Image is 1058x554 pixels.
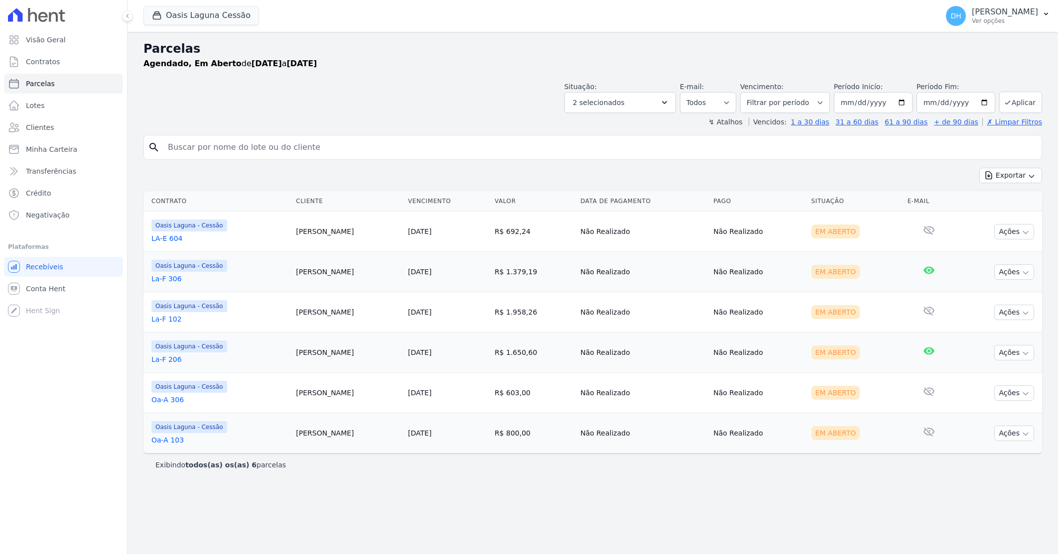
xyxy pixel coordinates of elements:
span: Contratos [26,57,60,67]
td: Não Realizado [709,252,807,292]
div: Em Aberto [811,426,860,440]
span: DH [950,12,961,19]
td: R$ 800,00 [491,413,576,453]
a: + de 90 dias [934,118,978,126]
span: Crédito [26,188,51,198]
i: search [148,141,160,153]
label: ↯ Atalhos [708,118,742,126]
p: Ver opções [972,17,1038,25]
th: Pago [709,191,807,212]
span: Conta Hent [26,284,65,294]
a: 1 a 30 dias [791,118,829,126]
button: Aplicar [999,92,1042,113]
button: Ações [994,224,1034,239]
span: Oasis Laguna - Cessão [151,340,227,352]
a: La-F 102 [151,314,288,324]
button: Ações [994,385,1034,401]
a: [DATE] [408,389,431,397]
td: R$ 692,24 [491,212,576,252]
a: Minha Carteira [4,139,123,159]
span: Parcelas [26,79,55,89]
a: ✗ Limpar Filtros [982,118,1042,126]
td: Não Realizado [709,332,807,373]
button: Exportar [979,168,1042,183]
label: E-mail: [680,83,704,91]
th: Cliente [292,191,404,212]
span: Visão Geral [26,35,66,45]
a: La-F 306 [151,274,288,284]
div: Em Aberto [811,224,860,238]
div: Em Aberto [811,305,860,319]
p: [PERSON_NAME] [972,7,1038,17]
h2: Parcelas [143,40,1042,58]
td: Não Realizado [576,252,709,292]
td: R$ 603,00 [491,373,576,413]
td: [PERSON_NAME] [292,292,404,332]
a: Negativação [4,205,123,225]
a: [DATE] [408,308,431,316]
input: Buscar por nome do lote ou do cliente [162,137,1038,157]
div: Em Aberto [811,265,860,279]
span: Lotes [26,101,45,111]
button: 2 selecionados [564,92,676,113]
a: Oa-A 306 [151,395,288,405]
td: [PERSON_NAME] [292,212,404,252]
a: Crédito [4,183,123,203]
td: [PERSON_NAME] [292,332,404,373]
a: Oa-A 103 [151,435,288,445]
button: Ações [994,264,1034,280]
th: Situação [807,191,904,212]
span: Negativação [26,210,70,220]
td: Não Realizado [576,413,709,453]
div: Em Aberto [811,386,860,400]
td: Não Realizado [709,212,807,252]
td: [PERSON_NAME] [292,252,404,292]
label: Período Fim: [917,82,995,92]
a: [DATE] [408,227,431,235]
label: Vencimento: [740,83,784,91]
a: [DATE] [408,268,431,276]
td: Não Realizado [709,292,807,332]
td: Não Realizado [576,332,709,373]
th: Contrato [143,191,292,212]
b: todos(as) os(as) 6 [185,461,257,469]
td: Não Realizado [576,292,709,332]
span: Clientes [26,122,54,132]
label: Período Inicío: [834,83,883,91]
button: Ações [994,345,1034,360]
span: Oasis Laguna - Cessão [151,260,227,272]
span: 2 selecionados [573,97,625,109]
label: Vencidos: [749,118,787,126]
p: Exibindo parcelas [155,460,286,470]
span: Minha Carteira [26,144,77,154]
td: [PERSON_NAME] [292,413,404,453]
strong: [DATE] [287,59,317,68]
a: 61 a 90 dias [885,118,927,126]
button: Ações [994,426,1034,441]
a: 31 a 60 dias [835,118,878,126]
span: Oasis Laguna - Cessão [151,220,227,231]
button: Ações [994,305,1034,320]
label: Situação: [564,83,597,91]
span: Transferências [26,166,76,176]
td: Não Realizado [576,373,709,413]
a: Visão Geral [4,30,123,50]
a: Lotes [4,96,123,115]
span: Recebíveis [26,262,63,272]
button: DH [PERSON_NAME] Ver opções [938,2,1058,30]
span: Oasis Laguna - Cessão [151,300,227,312]
a: Transferências [4,161,123,181]
a: Contratos [4,52,123,72]
a: La-F 206 [151,354,288,364]
a: [DATE] [408,348,431,356]
a: LA-E 604 [151,233,288,243]
strong: Agendado, Em Aberto [143,59,242,68]
span: Oasis Laguna - Cessão [151,421,227,433]
td: R$ 1.650,60 [491,332,576,373]
span: Oasis Laguna - Cessão [151,381,227,393]
p: de a [143,58,317,70]
a: Conta Hent [4,279,123,299]
th: E-mail [904,191,954,212]
button: Oasis Laguna Cessão [143,6,259,25]
div: Plataformas [8,241,119,253]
